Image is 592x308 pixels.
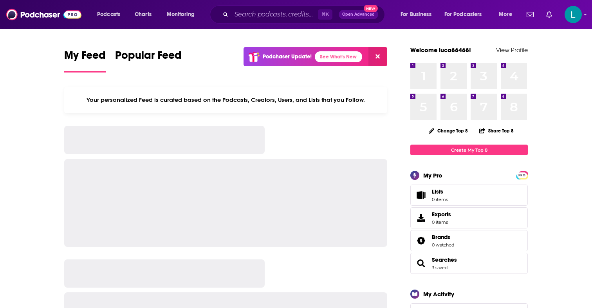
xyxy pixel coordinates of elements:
a: Charts [130,8,156,21]
a: My Feed [64,49,106,72]
button: open menu [439,8,493,21]
span: Brands [410,230,528,251]
a: Exports [410,207,528,228]
button: open menu [161,8,205,21]
button: open menu [395,8,441,21]
span: For Podcasters [444,9,482,20]
span: Exports [413,212,429,223]
a: 0 watched [432,242,454,248]
span: 0 items [432,197,448,202]
a: 3 saved [432,265,448,270]
a: Searches [432,256,457,263]
a: Popular Feed [115,49,182,72]
span: Searches [410,253,528,274]
img: User Profile [565,6,582,23]
span: Exports [432,211,451,218]
div: My Activity [423,290,454,298]
a: Create My Top 8 [410,145,528,155]
a: PRO [517,172,527,178]
a: See What's New [315,51,362,62]
a: Brands [413,235,429,246]
button: Open AdvancedNew [339,10,378,19]
span: Monitoring [167,9,195,20]
span: Podcasts [97,9,120,20]
button: Share Top 8 [479,123,514,138]
a: Searches [413,258,429,269]
a: Brands [432,234,454,241]
span: For Business [401,9,431,20]
span: Brands [432,234,450,241]
span: My Feed [64,49,106,67]
span: Lists [432,188,443,195]
span: New [364,5,378,12]
p: Podchaser Update! [263,53,312,60]
a: Show notifications dropdown [543,8,555,21]
span: 0 items [432,219,451,225]
button: open menu [493,8,522,21]
div: Search podcasts, credits, & more... [217,5,392,24]
a: View Profile [496,46,528,54]
span: Charts [135,9,152,20]
img: Podchaser - Follow, Share and Rate Podcasts [6,7,81,22]
button: Change Top 8 [424,126,473,136]
span: Popular Feed [115,49,182,67]
span: More [499,9,512,20]
button: Show profile menu [565,6,582,23]
a: Show notifications dropdown [523,8,537,21]
span: Lists [413,190,429,201]
a: Welcome luca86468! [410,46,471,54]
a: Lists [410,185,528,206]
div: Your personalized Feed is curated based on the Podcasts, Creators, Users, and Lists that you Follow. [64,87,387,113]
div: My Pro [423,172,442,179]
span: Logged in as luca86468 [565,6,582,23]
input: Search podcasts, credits, & more... [231,8,318,21]
span: Lists [432,188,448,195]
span: Open Advanced [342,13,375,16]
button: open menu [92,8,130,21]
span: ⌘ K [318,9,332,20]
